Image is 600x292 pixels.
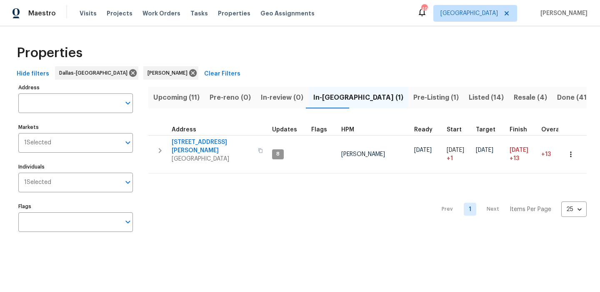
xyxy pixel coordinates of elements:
[59,69,131,77] span: Dallas-[GEOGRAPHIC_DATA]
[122,216,134,228] button: Open
[13,66,52,82] button: Hide filters
[273,151,283,158] span: 8
[510,127,535,133] div: Projected renovation finish date
[341,151,385,157] span: [PERSON_NAME]
[541,127,563,133] span: Overall
[313,92,403,103] span: In-[GEOGRAPHIC_DATA] (1)
[201,66,244,82] button: Clear Filters
[172,127,196,133] span: Address
[147,69,191,77] span: [PERSON_NAME]
[414,127,440,133] div: Earliest renovation start date (first business day after COE or Checkout)
[506,135,538,174] td: Scheduled to finish 13 day(s) late
[510,127,527,133] span: Finish
[421,5,427,13] div: 49
[142,9,180,18] span: Work Orders
[261,92,303,103] span: In-review (0)
[172,138,253,155] span: [STREET_ADDRESS][PERSON_NAME]
[447,147,464,153] span: [DATE]
[18,164,133,169] label: Individuals
[17,49,82,57] span: Properties
[476,127,503,133] div: Target renovation project end date
[80,9,97,18] span: Visits
[538,135,574,174] td: 13 day(s) past target finish date
[414,127,432,133] span: Ready
[122,176,134,188] button: Open
[561,199,587,220] div: 25
[447,127,462,133] span: Start
[440,9,498,18] span: [GEOGRAPHIC_DATA]
[260,9,315,18] span: Geo Assignments
[541,127,570,133] div: Days past target finish date
[476,127,495,133] span: Target
[210,92,251,103] span: Pre-reno (0)
[218,9,250,18] span: Properties
[24,179,51,186] span: 1 Selected
[18,204,133,209] label: Flags
[107,9,132,18] span: Projects
[434,179,587,240] nav: Pagination Navigation
[172,155,253,163] span: [GEOGRAPHIC_DATA]
[510,147,528,153] span: [DATE]
[18,125,133,130] label: Markets
[17,69,49,79] span: Hide filters
[510,205,551,214] p: Items Per Page
[24,139,51,146] span: 1 Selected
[476,147,493,153] span: [DATE]
[122,137,134,149] button: Open
[537,9,587,18] span: [PERSON_NAME]
[122,97,134,109] button: Open
[414,147,432,153] span: [DATE]
[541,151,551,157] span: +13
[469,92,504,103] span: Listed (14)
[447,127,469,133] div: Actual renovation start date
[311,127,327,133] span: Flags
[413,92,459,103] span: Pre-Listing (1)
[18,85,133,90] label: Address
[447,154,453,163] span: + 1
[443,135,472,174] td: Project started 1 days late
[190,10,208,16] span: Tasks
[153,92,200,103] span: Upcoming (11)
[55,66,138,80] div: Dallas-[GEOGRAPHIC_DATA]
[204,69,240,79] span: Clear Filters
[143,66,198,80] div: [PERSON_NAME]
[464,203,476,216] a: Goto page 1
[510,154,519,163] span: +13
[514,92,547,103] span: Resale (4)
[28,9,56,18] span: Maestro
[341,127,354,133] span: HPM
[272,127,297,133] span: Updates
[557,92,593,103] span: Done (412)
